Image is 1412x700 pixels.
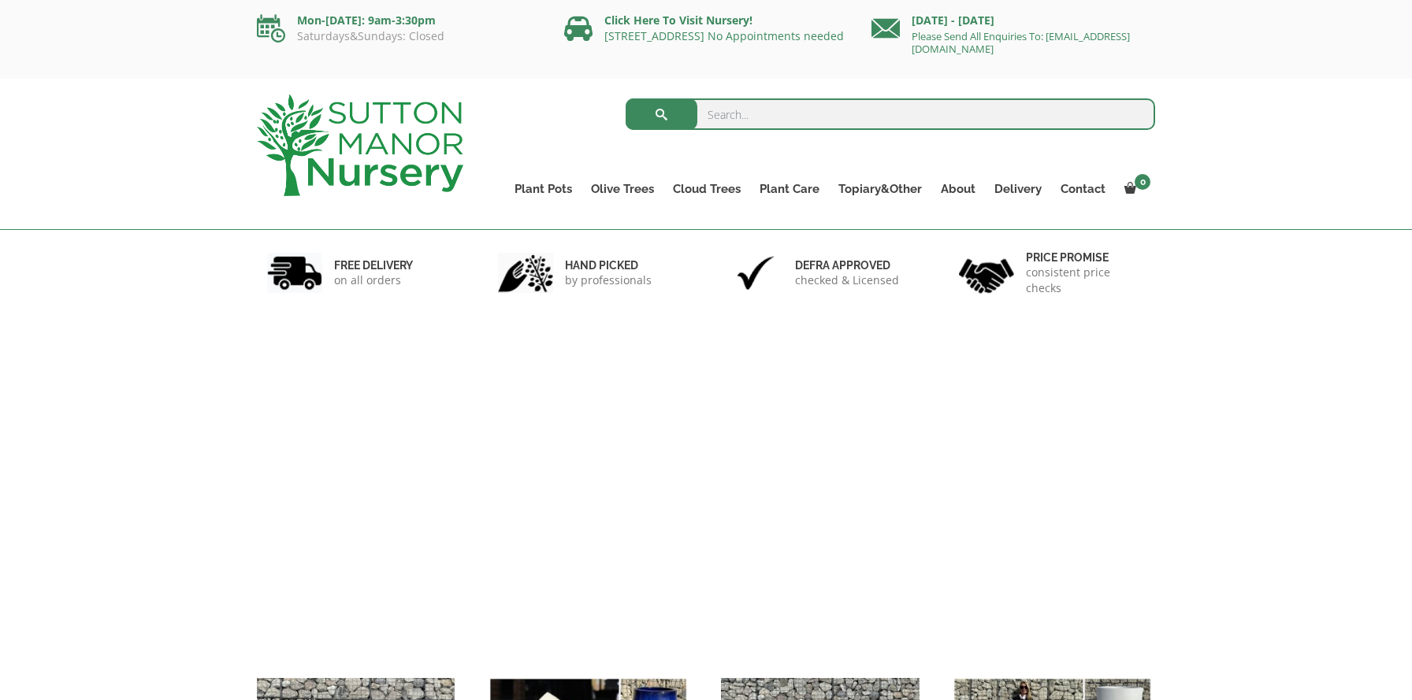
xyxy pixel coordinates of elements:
a: Plant Pots [505,178,582,200]
a: Contact [1051,178,1115,200]
input: Search... [626,98,1156,130]
p: Saturdays&Sundays: Closed [257,30,541,43]
a: Olive Trees [582,178,663,200]
img: 4.jpg [959,249,1014,297]
img: logo [257,94,463,196]
p: [DATE] - [DATE] [871,11,1155,30]
img: 2.jpg [498,253,553,293]
p: by professionals [565,272,652,288]
img: 3.jpg [728,253,783,293]
a: Click Here To Visit Nursery! [604,13,752,28]
h6: Price promise [1026,250,1146,265]
a: 0 [1115,178,1155,200]
a: Plant Care [750,178,829,200]
p: Mon-[DATE]: 9am-3:30pm [257,11,541,30]
a: Topiary&Other [829,178,931,200]
a: [STREET_ADDRESS] No Appointments needed [604,28,844,43]
a: About [931,178,985,200]
p: consistent price checks [1026,265,1146,296]
a: Cloud Trees [663,178,750,200]
span: 0 [1135,174,1150,190]
p: on all orders [334,272,413,288]
h6: FREE DELIVERY [334,258,413,272]
h6: hand picked [565,258,652,272]
p: checked & Licensed [795,272,899,288]
h6: Defra approved [795,258,899,272]
a: Delivery [985,178,1051,200]
a: Please Send All Enquiries To: [EMAIL_ADDRESS][DOMAIN_NAME] [912,29,1130,56]
img: 1.jpg [267,253,322,293]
